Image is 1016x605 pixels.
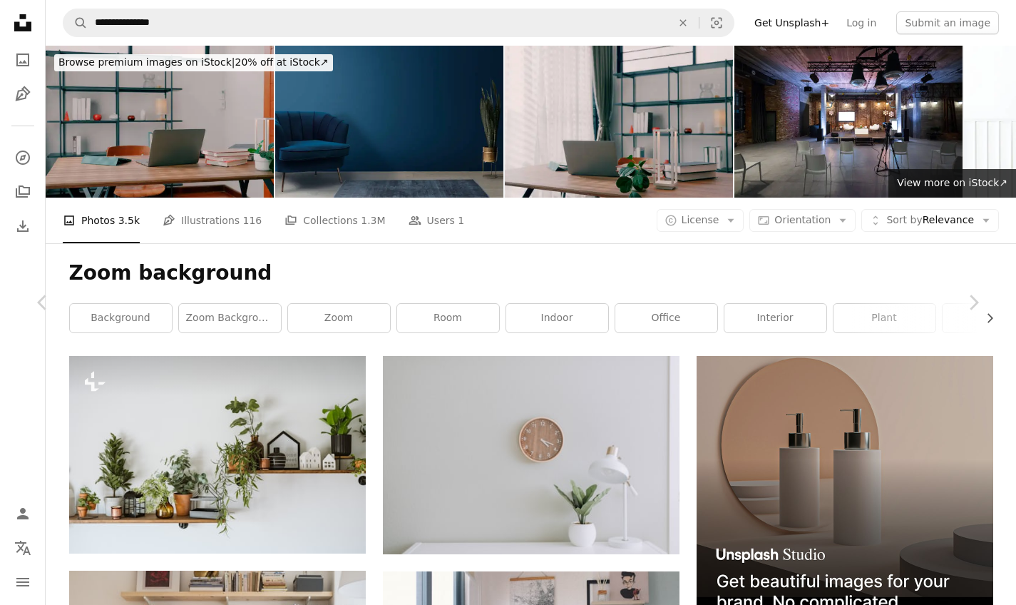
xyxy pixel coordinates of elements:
[838,11,885,34] a: Log in
[861,209,999,232] button: Sort byRelevance
[657,209,744,232] button: License
[506,304,608,332] a: indoor
[9,143,37,172] a: Explore
[46,46,342,80] a: Browse premium images on iStock|20% off at iStock↗
[288,304,390,332] a: zoom
[69,260,993,286] h1: Zoom background
[397,304,499,332] a: room
[9,499,37,528] a: Log in / Sign up
[243,213,262,228] span: 116
[896,11,999,34] button: Submit an image
[9,46,37,74] a: Photos
[749,209,856,232] button: Orientation
[886,213,974,228] span: Relevance
[9,568,37,596] button: Menu
[458,213,464,228] span: 1
[63,9,734,37] form: Find visuals sitewide
[833,304,935,332] a: plant
[46,46,274,198] img: Table with Laptop and Studying Supplies, Ready for Upcoming Online Class.
[897,177,1007,188] span: View more on iStock ↗
[699,9,734,36] button: Visual search
[284,198,385,243] a: Collections 1.3M
[179,304,281,332] a: zoom background office
[54,54,333,71] div: 20% off at iStock ↗
[163,198,262,243] a: Illustrations 116
[724,304,826,332] a: interior
[615,304,717,332] a: office
[383,356,679,554] img: white desk lamp beside green plant
[9,80,37,108] a: Illustrations
[886,214,922,225] span: Sort by
[63,9,88,36] button: Search Unsplash
[746,11,838,34] a: Get Unsplash+
[774,214,831,225] span: Orientation
[361,213,385,228] span: 1.3M
[9,212,37,240] a: Download History
[888,169,1016,198] a: View more on iStock↗
[734,46,963,198] img: Modern seminar space in convention center
[505,46,733,198] img: Table with Laptop and Studying Supplies, Ready for Upcoming Online Class.
[9,534,37,562] button: Language
[383,449,679,462] a: white desk lamp beside green plant
[275,46,503,198] img: Retro living room interior design
[667,9,699,36] button: Clear
[930,234,1016,371] a: Next
[58,56,235,68] span: Browse premium images on iStock |
[682,214,719,225] span: License
[69,448,366,461] a: a shelf filled with potted plants on top of a white wall
[69,356,366,554] img: a shelf filled with potted plants on top of a white wall
[409,198,465,243] a: Users 1
[70,304,172,332] a: background
[9,178,37,206] a: Collections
